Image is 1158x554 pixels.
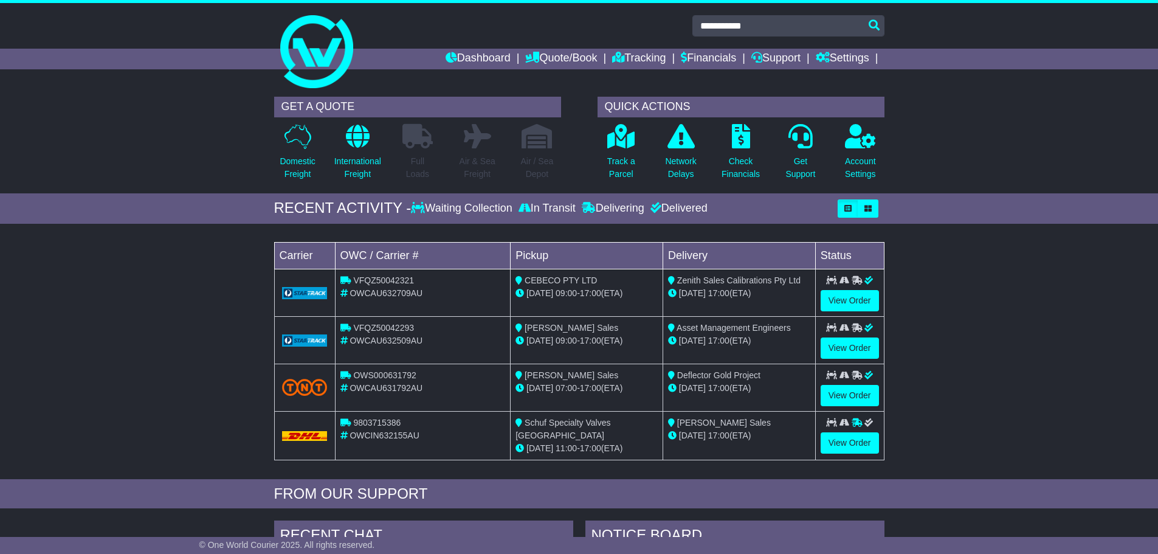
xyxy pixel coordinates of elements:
span: 17:00 [708,336,729,345]
span: [DATE] [679,288,706,298]
p: International Freight [334,155,381,181]
td: Delivery [663,242,815,269]
span: 17:00 [708,383,729,393]
span: OWCAU632709AU [350,288,422,298]
a: Quote/Book [525,49,597,69]
span: VFQZ50042321 [353,275,414,285]
a: View Order [821,290,879,311]
div: GET A QUOTE [274,97,561,117]
div: Waiting Collection [411,202,515,215]
td: Carrier [274,242,335,269]
span: 17:00 [708,288,729,298]
span: [DATE] [679,431,706,440]
div: RECENT CHAT [274,521,573,553]
span: OWCAU632509AU [350,336,422,345]
span: VFQZ50042293 [353,323,414,333]
a: View Order [821,385,879,406]
span: OWS000631792 [353,370,416,380]
span: [DATE] [526,443,553,453]
a: GetSupport [785,123,816,187]
td: Pickup [511,242,663,269]
a: View Order [821,432,879,454]
a: Financials [681,49,736,69]
div: - (ETA) [515,382,658,395]
span: [DATE] [679,383,706,393]
span: Schuf Specialty Valves [GEOGRAPHIC_DATA] [515,418,610,440]
span: Zenith Sales Calibrations Pty Ltd [677,275,801,285]
img: TNT_Domestic.png [282,379,328,395]
p: Account Settings [845,155,876,181]
a: NetworkDelays [664,123,697,187]
span: 17:00 [580,443,601,453]
a: CheckFinancials [721,123,760,187]
div: QUICK ACTIONS [598,97,884,117]
span: [DATE] [526,336,553,345]
div: (ETA) [668,382,810,395]
span: 09:00 [556,288,577,298]
span: Asset Management Engineers [677,323,791,333]
span: Deflector Gold Project [677,370,760,380]
span: [PERSON_NAME] Sales [525,323,618,333]
td: OWC / Carrier # [335,242,511,269]
span: OWCIN632155AU [350,431,419,440]
p: Track a Parcel [607,155,635,181]
div: - (ETA) [515,442,658,455]
p: Get Support [785,155,815,181]
a: Settings [816,49,869,69]
span: © One World Courier 2025. All rights reserved. [199,540,375,550]
span: [DATE] [526,288,553,298]
td: Status [815,242,884,269]
img: DHL.png [282,431,328,441]
div: RECENT ACTIVITY - [274,199,412,217]
div: FROM OUR SUPPORT [274,485,884,503]
a: Support [751,49,801,69]
span: OWCAU631792AU [350,383,422,393]
a: Dashboard [446,49,511,69]
img: GetCarrierServiceLogo [282,334,328,347]
p: Full Loads [402,155,433,181]
p: Domestic Freight [280,155,315,181]
span: 07:00 [556,383,577,393]
div: (ETA) [668,334,810,347]
div: NOTICE BOARD [585,521,884,553]
span: CEBECO PTY LTD [525,275,597,285]
p: Air / Sea Depot [521,155,554,181]
div: - (ETA) [515,287,658,300]
a: DomesticFreight [279,123,315,187]
span: 17:00 [580,336,601,345]
span: [PERSON_NAME] Sales [677,418,771,428]
div: - (ETA) [515,334,658,347]
div: Delivered [647,202,708,215]
a: Track aParcel [607,123,636,187]
span: 09:00 [556,336,577,345]
a: InternationalFreight [334,123,382,187]
div: Delivering [579,202,647,215]
a: Tracking [612,49,666,69]
span: 17:00 [580,288,601,298]
span: [DATE] [526,383,553,393]
span: 9803715386 [353,418,401,428]
p: Check Financials [722,155,760,181]
span: 17:00 [580,383,601,393]
a: AccountSettings [844,123,877,187]
img: GetCarrierServiceLogo [282,287,328,299]
span: 11:00 [556,443,577,453]
span: [PERSON_NAME] Sales [525,370,618,380]
div: In Transit [515,202,579,215]
span: 17:00 [708,431,729,440]
a: View Order [821,338,879,359]
div: (ETA) [668,429,810,442]
p: Network Delays [665,155,696,181]
span: [DATE] [679,336,706,345]
p: Air & Sea Freight [460,155,495,181]
div: (ETA) [668,287,810,300]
